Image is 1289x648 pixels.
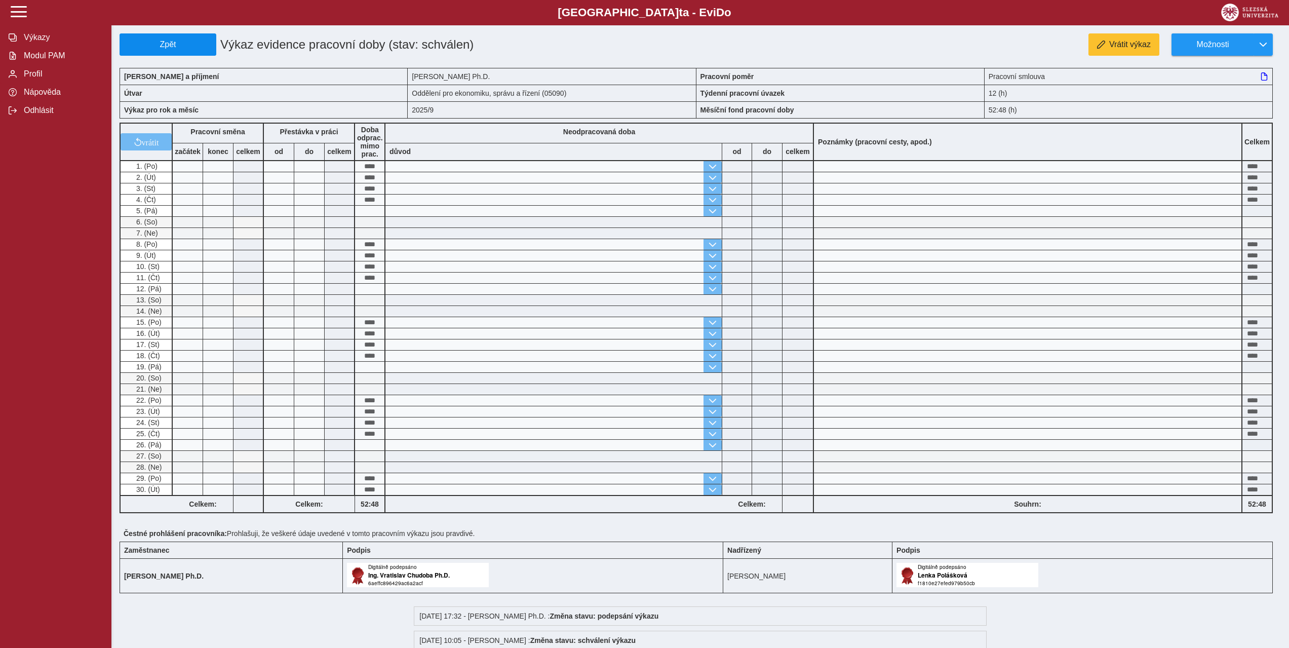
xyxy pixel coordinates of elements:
span: 11. (Čt) [134,274,160,282]
span: 19. (Pá) [134,363,162,371]
span: 3. (St) [134,184,155,193]
b: Pracovní poměr [700,72,754,81]
b: [PERSON_NAME] a příjmení [124,72,219,81]
b: Podpis [896,546,920,554]
span: Vrátit výkaz [1109,40,1151,49]
b: do [294,147,324,156]
span: 26. (Pá) [134,441,162,449]
button: vrátit [121,133,172,150]
b: Přestávka v práci [280,128,338,136]
span: 23. (Út) [134,407,160,415]
b: Pracovní směna [190,128,245,136]
b: celkem [325,147,354,156]
div: [PERSON_NAME] Ph.D. [408,68,696,85]
div: 12 (h) [985,85,1273,101]
span: 28. (Ne) [134,463,162,471]
b: Zaměstnanec [124,546,169,554]
b: od [264,147,294,156]
span: 5. (Pá) [134,207,158,215]
b: důvod [389,147,411,156]
h1: Výkaz evidence pracovní doby (stav: schválen) [216,33,603,56]
span: 20. (So) [134,374,162,382]
span: 25. (Čt) [134,430,160,438]
b: Celkem: [722,500,782,508]
span: D [716,6,724,19]
b: Neodpracovaná doba [563,128,635,136]
span: Možnosti [1180,40,1245,49]
div: Pracovní smlouva [985,68,1273,85]
span: 24. (St) [134,418,160,427]
b: [GEOGRAPHIC_DATA] a - Evi [30,6,1259,19]
span: 29. (Po) [134,474,162,482]
span: 8. (Po) [134,240,158,248]
span: 9. (Út) [134,251,156,259]
b: Celkem [1244,138,1270,146]
b: Souhrn: [1014,500,1041,508]
span: 16. (Út) [134,329,160,337]
b: 52:48 [355,500,384,508]
span: vrátit [142,138,159,146]
span: 6. (So) [134,218,158,226]
b: celkem [233,147,263,156]
img: Digitálně podepsáno uživatelem [347,563,489,587]
span: Zpět [124,40,212,49]
b: do [752,147,782,156]
span: Profil [21,69,103,79]
div: 52:48 (h) [985,101,1273,119]
b: Doba odprac. mimo prac. [357,126,383,158]
img: logo_web_su.png [1221,4,1278,21]
span: 27. (So) [134,452,162,460]
b: [PERSON_NAME] Ph.D. [124,572,204,580]
b: Celkem: [173,500,233,508]
span: Modul PAM [21,51,103,60]
b: Celkem: [264,500,355,508]
img: Digitálně podepsáno uživatelem [896,563,1038,587]
b: Měsíční fond pracovní doby [700,106,794,114]
span: 7. (Ne) [134,229,158,237]
b: Výkaz pro rok a měsíc [124,106,199,114]
b: Týdenní pracovní úvazek [700,89,785,97]
span: 2. (Út) [134,173,156,181]
span: 22. (Po) [134,396,162,404]
button: Možnosti [1171,33,1254,56]
span: Výkazy [21,33,103,42]
span: 17. (St) [134,340,160,349]
button: Zpět [120,33,216,56]
span: 18. (Čt) [134,352,160,360]
span: 1. (Po) [134,162,158,170]
b: začátek [173,147,203,156]
span: Nápověda [21,88,103,97]
span: 13. (So) [134,296,162,304]
b: od [722,147,752,156]
span: 12. (Pá) [134,285,162,293]
b: celkem [783,147,813,156]
div: 2025/9 [408,101,696,119]
span: t [679,6,682,19]
span: Odhlásit [21,106,103,115]
span: o [724,6,731,19]
span: 21. (Ne) [134,385,162,393]
span: 30. (Út) [134,485,160,493]
b: Změna stavu: schválení výkazu [530,636,636,644]
td: [PERSON_NAME] [723,559,892,593]
b: 52:48 [1242,500,1272,508]
b: Podpis [347,546,371,554]
span: 4. (Čt) [134,196,156,204]
div: Prohlašuji, že veškeré údaje uvedené v tomto pracovním výkazu jsou pravdivé. [120,525,1281,542]
div: Oddělení pro ekonomiku, správu a řízení (05090) [408,85,696,101]
button: Vrátit výkaz [1088,33,1159,56]
span: 15. (Po) [134,318,162,326]
b: konec [203,147,233,156]
span: 10. (St) [134,262,160,271]
b: Čestné prohlášení pracovníka: [124,529,227,538]
span: 14. (Ne) [134,307,162,315]
b: Útvar [124,89,142,97]
b: Změna stavu: podepsání výkazu [550,612,659,620]
b: Poznámky (pracovní cesty, apod.) [814,138,936,146]
div: [DATE] 17:32 - [PERSON_NAME] Ph.D. : [414,606,987,626]
b: Nadřízený [727,546,761,554]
